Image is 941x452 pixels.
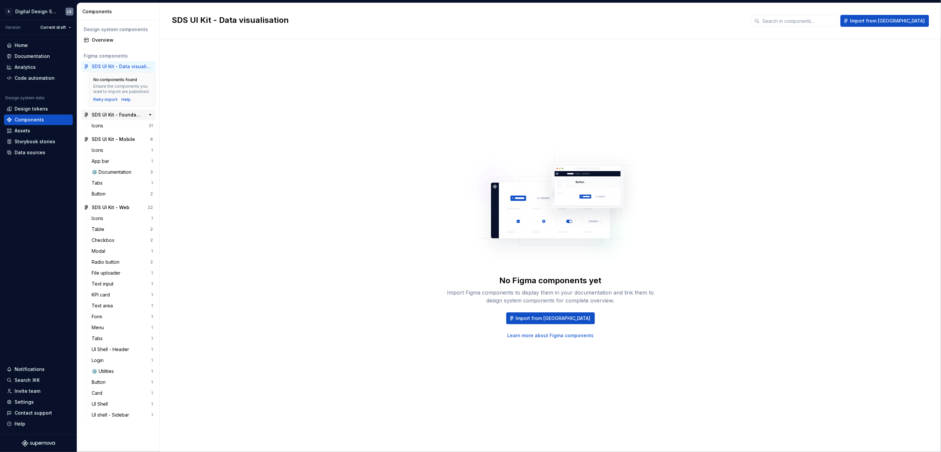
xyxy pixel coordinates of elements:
div: 1 [151,314,153,319]
div: Home [15,42,28,49]
a: Analytics [4,62,73,72]
a: Settings [4,397,73,407]
div: SDS UI Kit - Data visualisation [92,63,153,70]
a: Radio button2 [89,257,156,267]
a: ⚙️ Documentation3 [89,167,156,177]
div: Digital Design System [15,8,58,15]
a: Checkbox2 [89,235,156,246]
a: SDS UI Kit - Data visualisation [81,61,156,72]
div: Button [92,191,108,197]
a: Button1 [89,377,156,387]
div: 2 [150,227,153,232]
a: SDS UI Kit - Foundations [81,110,156,120]
div: Modal [92,248,108,254]
div: Icons [92,147,106,154]
a: Icons1 [89,145,156,156]
div: ⚙️ Utilities [92,368,116,375]
a: Table2 [89,224,156,235]
button: Search ⌘K [4,375,73,385]
div: S [5,8,13,16]
div: Design system components [84,26,153,33]
a: App bar1 [89,156,156,166]
div: Settings [15,399,34,405]
button: Import from [GEOGRAPHIC_DATA] [506,312,595,324]
div: LS [67,9,72,14]
a: Code automation [4,73,73,83]
button: Retry import [93,97,118,102]
a: Form1 [89,311,156,322]
button: Help [4,419,73,429]
div: 2 [150,238,153,243]
div: Tabs [92,335,105,342]
div: UI shell - Sidebar [92,412,132,418]
div: Button [92,379,108,385]
div: Form [92,313,105,320]
div: File uploader [92,270,123,276]
div: 1 [151,336,153,341]
button: SDigital Design SystemLS [1,4,75,19]
a: Supernova Logo [22,440,55,447]
div: ⚙️ Documentation [92,169,134,175]
a: Invite team [4,386,73,396]
a: Storybook stories [4,136,73,147]
div: 1 [151,347,153,352]
div: Icons [92,215,106,222]
div: 1 [151,303,153,308]
a: Assets [4,125,73,136]
div: Assets [15,127,30,134]
div: Login [92,357,106,364]
button: Contact support [4,408,73,418]
div: Help [15,421,25,427]
div: Figma components [84,53,153,59]
div: Code automation [15,75,55,81]
div: SDS UI Kit - Foundations [92,112,141,118]
div: Checkbox [92,237,117,244]
a: Learn more about Figma components [507,332,594,339]
div: Menu [92,324,107,331]
div: Data sources [15,149,45,156]
a: SDS UI Kit - Web22 [81,202,156,213]
div: 1 [151,281,153,287]
div: 1 [151,216,153,221]
div: Search ⌘K [15,377,40,384]
div: Analytics [15,64,36,70]
a: Login1 [89,355,156,366]
a: Components [4,114,73,125]
input: Search in components... [760,15,838,27]
div: Import Figma components to display them in your documentation and link them to design system comp... [445,289,656,304]
span: Import from [GEOGRAPHIC_DATA] [516,315,591,322]
div: 1 [151,325,153,330]
div: Card [92,390,105,396]
div: SDS UI Kit - Web [92,204,129,211]
div: 1 [151,390,153,396]
div: Ensure the components you want to import are published. [93,84,151,94]
a: Tabs1 [89,178,156,188]
div: Notifications [15,366,45,373]
div: UI Shell - Header [92,346,132,353]
div: 1 [151,369,153,374]
a: KPI card1 [89,290,156,300]
a: Home [4,40,73,51]
div: No components found [93,77,137,82]
a: Modal1 [89,246,156,256]
div: Documentation [15,53,50,60]
div: UI Shell [92,401,111,407]
span: Import from [GEOGRAPHIC_DATA] [850,18,925,24]
a: Data sources [4,147,73,158]
div: 1 [151,380,153,385]
a: Card1 [89,388,156,398]
div: 2 [150,259,153,265]
div: 1 [151,249,153,254]
a: Text area1 [89,300,156,311]
a: Tabs1 [89,333,156,344]
div: 22 [148,205,153,210]
div: 1 [151,270,153,276]
a: SDS UI Kit - Mobile8 [81,134,156,145]
div: Components [15,116,44,123]
div: Overview [92,37,153,43]
div: 1 [151,358,153,363]
div: Design tokens [15,106,48,112]
div: Radio button [92,259,122,265]
div: Contact support [15,410,52,416]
